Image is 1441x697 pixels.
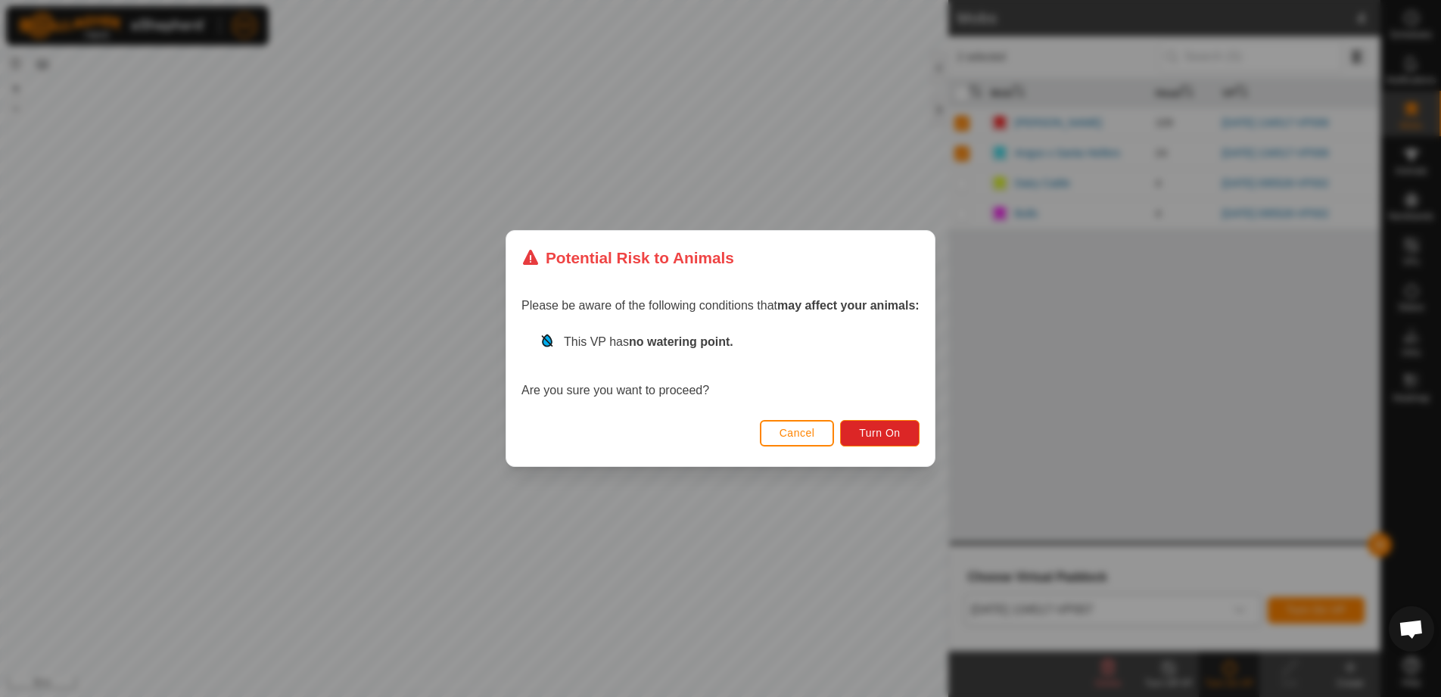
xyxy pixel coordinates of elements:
button: Cancel [760,420,835,447]
button: Turn On [841,420,920,447]
span: Cancel [780,427,815,439]
span: Turn On [860,427,901,439]
div: Potential Risk to Animals [521,246,734,269]
div: Open chat [1389,606,1434,652]
span: Please be aware of the following conditions that [521,299,920,312]
strong: no watering point. [629,335,733,348]
span: This VP has [564,335,733,348]
strong: may affect your animals: [777,299,920,312]
div: Are you sure you want to proceed? [521,333,920,400]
